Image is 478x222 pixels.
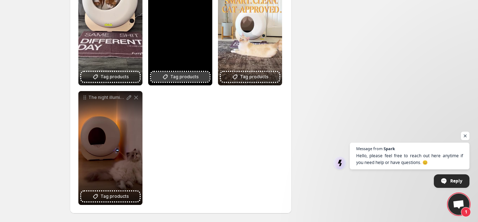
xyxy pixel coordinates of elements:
span: Tag products [170,73,199,80]
span: Tag products [100,193,129,200]
span: 1 [461,207,471,217]
span: Spark [384,147,395,150]
span: Hello, please feel free to reach out here anytime if you need help or have questions. 😊 [356,152,463,166]
button: Tag products [151,72,209,82]
span: Tag products [240,73,269,80]
button: Tag products [81,191,140,201]
p: The night illuminated With ALBs soft night light your home becomes a sanctuary of calm and comfor... [88,95,125,100]
span: Tag products [100,73,129,80]
div: Open chat [448,194,469,215]
div: The night illuminated With ALBs soft night light your home becomes a sanctuary of calm and comfor... [78,91,142,205]
button: Tag products [221,72,279,82]
span: Message from [356,147,383,150]
span: Reply [450,175,462,187]
button: Tag products [81,72,140,82]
